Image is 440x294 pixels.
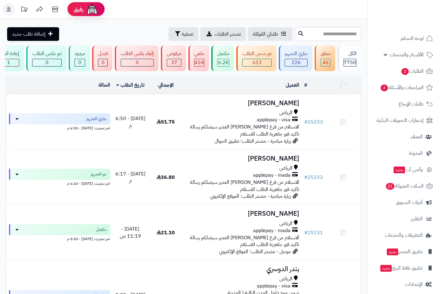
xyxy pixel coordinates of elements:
[219,248,291,255] span: جوجل - مصدر الطلب: الموقع الإلكتروني
[194,50,204,57] div: ملغي
[195,59,204,66] span: 424
[210,45,235,71] a: مكتمل 6.2K
[186,266,299,273] h3: بندر الدوسري
[377,116,424,125] span: إشعارات التحويلات البنكية
[96,227,106,233] span: مكتمل
[279,165,292,172] span: الرياض
[114,45,160,71] a: إلغاء عكس الطلب 0
[9,235,110,242] div: اخر تحديث: [DATE] - 5:05 م
[371,97,436,111] a: طلبات الإرجاع
[91,171,106,177] span: تم التجهيز
[371,129,436,144] a: العملاء
[336,45,362,71] a: الكل7750
[257,116,291,123] span: applepay - visa
[371,228,436,243] a: التطبيقات والخدمات
[385,182,424,190] span: السلات المتروكة
[101,59,105,66] span: 0
[371,146,436,161] a: المدونة
[401,67,424,76] span: الطلبات
[322,59,329,66] span: 46
[190,179,299,193] span: الاستلام من فرع [PERSON_NAME] الغدير سيصلكم رسالة تاكيد فور جاهزية الطلب للاستلام
[25,45,67,71] a: تم عكس الطلب 0
[371,261,436,275] a: تطبيق نقاط البيعجديد
[371,179,436,193] a: السلات المتروكة21
[214,30,241,38] span: تصدير الطلبات
[291,59,301,66] span: 226
[398,17,434,30] img: logo-2.png
[304,118,308,126] span: #
[171,59,177,66] span: 37
[385,231,423,240] span: التطبيقات والخدمات
[313,45,336,71] a: معلق 46
[279,109,292,116] span: الرياض
[405,280,423,289] span: الإعدادات
[67,45,91,71] a: مردود 0
[257,283,291,290] span: applepay - visa
[167,59,181,66] div: 37
[218,59,229,66] div: 6225
[186,210,299,217] h3: [PERSON_NAME]
[304,229,323,236] a: #25231
[86,116,106,122] span: جاري التجهيز
[75,50,85,57] div: مردود
[304,229,308,236] span: #
[409,149,423,158] span: المدونة
[321,59,330,66] div: 46
[279,275,292,283] span: الرياض
[218,59,229,66] span: 6.2K
[390,50,424,59] span: الأقسام والمنتجات
[253,30,278,38] span: طلباتي المُوكلة
[16,3,32,17] a: تحديثات المنصة
[74,6,84,13] span: رفيق
[157,174,175,181] span: 36.80
[86,3,98,15] img: ai-face.png
[186,155,299,162] h3: [PERSON_NAME]
[169,27,198,41] button: تصفية
[396,198,423,207] span: أدوات التسويق
[386,183,395,190] span: 21
[187,45,210,71] a: ملغي 424
[304,174,308,181] span: #
[371,113,436,128] a: إشعارات التحويلات البنكية
[343,50,356,57] div: الكل
[242,50,272,57] div: تم شحن الطلب
[279,220,292,227] span: الرياض
[98,81,110,89] a: الحالة
[157,229,175,236] span: 21.10
[393,165,423,174] span: وآتس آب
[115,115,145,129] span: [DATE] - 6:50 م
[190,123,299,138] span: الاستلام من فرع [PERSON_NAME] الغدير سيصلكم رسالة تاكيد فور جاهزية الطلب للاستلام
[75,59,85,66] div: 0
[98,50,108,57] div: فشل
[32,59,61,66] div: 0
[371,64,436,79] a: الطلبات2
[98,59,107,66] div: 0
[380,83,424,92] span: المراجعات والأسئلة
[278,45,313,71] a: جاري التجهيز 226
[121,50,154,57] div: إلغاء عكس الطلب
[285,59,307,66] div: 226
[285,50,308,57] div: جاري التجهيز
[235,45,278,71] a: تم شحن الطلب 613
[381,84,388,91] span: 3
[116,81,145,89] a: تاريخ الطلب
[167,50,181,57] div: مرفوض
[371,195,436,210] a: أدوات التسويق
[9,180,110,186] div: اخر تحديث: [DATE] - 6:23 م
[253,227,291,234] span: applepay - mada
[214,137,291,145] span: زيارة مباشرة - مصدر الطلب: تطبيق الجوال
[399,100,424,108] span: طلبات الإرجاع
[401,34,424,43] span: لوحة التحكم
[210,192,291,200] span: زيارة مباشرة - مصدر الطلب: الموقع الإلكتروني
[200,27,246,41] a: تصدير الطلبات
[12,30,45,38] span: إضافة طلب جديد
[7,59,10,66] span: 1
[78,59,81,66] span: 0
[321,50,330,57] div: معلق
[304,174,323,181] a: #25232
[136,59,139,66] span: 0
[344,59,356,66] span: 7750
[253,172,291,179] span: applepay - mada
[371,31,436,46] a: لوحة التحكم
